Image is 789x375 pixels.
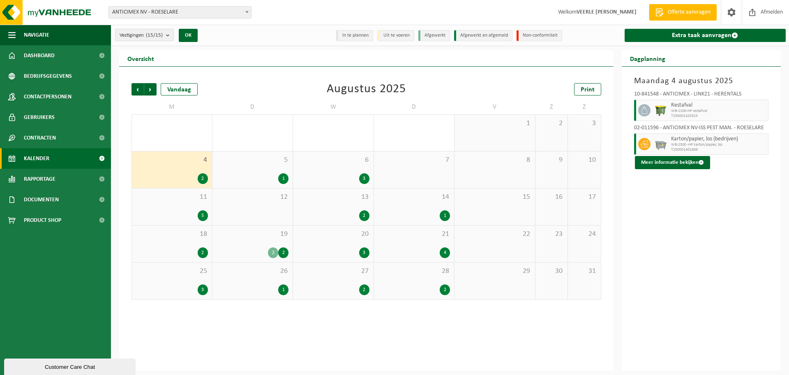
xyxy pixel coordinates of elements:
span: 27 [297,267,369,276]
span: 25 [136,267,208,276]
div: Augustus 2025 [327,83,406,95]
span: Print [581,86,595,93]
span: 10 [572,156,596,165]
span: Volgende [144,83,157,95]
td: Z [535,100,568,114]
span: 29 [459,267,531,276]
span: Vorige [131,83,144,95]
div: 1 [440,210,450,221]
li: Non-conformiteit [517,30,562,41]
span: 20 [297,230,369,239]
div: 3 [198,284,208,295]
a: Print [574,83,601,95]
span: ANTICIMEX NV - ROESELARE [109,7,251,18]
div: 2 [359,210,369,221]
span: 18 [136,230,208,239]
button: Vestigingen(15/15) [115,29,174,41]
iframe: chat widget [4,357,137,375]
div: 2 [440,284,450,295]
span: 30 [540,267,564,276]
span: Karton/papier, los (bedrijven) [671,136,766,142]
span: 8 [459,156,531,165]
div: 02-011596 - ANTICIMEX NV-ISS PEST MAN. - ROESELARE [634,125,769,133]
span: 13 [297,193,369,202]
img: WB-2500-GAL-GY-04 [655,138,667,150]
td: D [374,100,455,114]
a: Offerte aanvragen [649,4,717,21]
span: Documenten [24,189,59,210]
span: 21 [378,230,450,239]
span: Kalender [24,148,49,169]
div: Vandaag [161,83,198,95]
span: Contracten [24,128,56,148]
count: (15/15) [146,33,163,38]
span: 2 [540,119,564,128]
span: 15 [459,193,531,202]
span: 16 [540,193,564,202]
img: WB-1100-HPE-GN-51 [655,104,667,116]
span: 23 [540,230,564,239]
div: 3 [359,173,369,184]
div: 3 [359,247,369,258]
span: 5 [217,156,289,165]
li: Uit te voeren [377,30,414,41]
h3: Maandag 4 augustus 2025 [634,75,769,87]
span: Vestigingen [120,29,163,42]
span: 6 [297,156,369,165]
span: Rapportage [24,169,55,189]
div: 10-841548 - ANTICIMEX - LINK21 - HERENTALS [634,91,769,100]
td: V [454,100,535,114]
span: Contactpersonen [24,86,72,107]
li: Afgewerkt en afgemeld [454,30,512,41]
span: 3 [572,119,596,128]
span: Navigatie [24,25,49,45]
span: 19 [217,230,289,239]
div: 2 [359,284,369,295]
div: 2 [278,247,288,258]
strong: VEERLE [PERSON_NAME] [577,9,637,15]
span: Dashboard [24,45,55,66]
span: 22 [459,230,531,239]
button: OK [179,29,198,42]
h2: Dagplanning [622,50,674,66]
td: D [212,100,293,114]
button: Meer informatie bekijken [635,156,710,169]
span: 24 [572,230,596,239]
span: Product Shop [24,210,61,231]
span: 12 [217,193,289,202]
span: 1 [459,119,531,128]
div: 2 [268,247,278,258]
span: WB-1100-HP restafval [671,109,766,114]
li: In te plannen [336,30,373,41]
span: Gebruikers [24,107,55,128]
span: WB-2500 -HP karton/papier, los [671,142,766,147]
span: 17 [572,193,596,202]
a: Extra taak aanvragen [625,29,786,42]
div: 4 [440,247,450,258]
td: W [293,100,374,114]
div: 5 [198,210,208,221]
span: Offerte aanvragen [666,8,713,16]
span: 11 [136,193,208,202]
span: 7 [378,156,450,165]
span: 31 [572,267,596,276]
span: ANTICIMEX NV - ROESELARE [108,6,251,19]
span: Restafval [671,102,766,109]
span: 4 [136,156,208,165]
span: 28 [378,267,450,276]
td: Z [568,100,601,114]
span: T250001401888 [671,147,766,152]
li: Afgewerkt [418,30,450,41]
td: M [131,100,212,114]
span: 9 [540,156,564,165]
div: 1 [278,284,288,295]
span: 26 [217,267,289,276]
div: 2 [198,247,208,258]
div: 1 [278,173,288,184]
span: T250001420523 [671,114,766,119]
h2: Overzicht [119,50,162,66]
span: 14 [378,193,450,202]
div: 2 [198,173,208,184]
span: Bedrijfsgegevens [24,66,72,86]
